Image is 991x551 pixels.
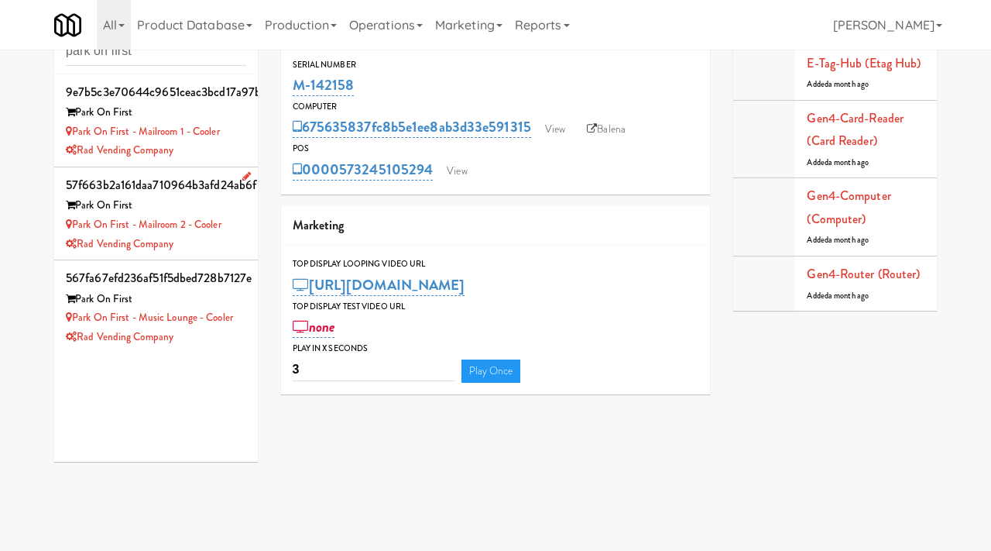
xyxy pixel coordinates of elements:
[293,99,699,115] div: Computer
[293,216,345,234] span: Marketing
[66,143,173,157] a: Rad Vending Company
[293,299,699,315] div: Top Display Test Video Url
[579,118,633,141] a: Balena
[807,109,904,150] a: Gen4-card-reader (Card Reader)
[66,290,246,309] div: Park On First
[54,260,258,353] li: 567fa67efd236af51f5dbed728b7127ePark On First Park on First - Music Lounge - CoolerRad Vending Co...
[66,236,173,251] a: Rad Vending Company
[54,167,258,260] li: 57f663b2a161daa710964b3afd24ab6fPark On First Park on First - Mailroom 2 - CoolerRad Vending Company
[66,81,246,104] div: 9e7b5c3e70644c9651ceac3bcd17a97b
[66,37,246,66] input: Search cabinets
[807,265,920,283] a: Gen4-router (Router)
[66,267,246,290] div: 567fa67efd236af51f5dbed728b7127e
[66,174,246,197] div: 57f663b2a161daa710964b3afd24ab6f
[828,78,869,90] span: a month ago
[66,124,220,139] a: Park on First - Mailroom 1 - Cooler
[66,196,246,215] div: Park On First
[293,274,465,296] a: [URL][DOMAIN_NAME]
[828,157,869,168] span: a month ago
[66,103,246,122] div: Park On First
[54,12,81,39] img: Micromart
[54,74,258,167] li: 9e7b5c3e70644c9651ceac3bcd17a97bPark On First Park on First - Mailroom 1 - CoolerRad Vending Company
[293,116,531,138] a: 675635837fc8b5e1ee8ab3d33e591315
[807,54,921,72] a: E-tag-hub (Etag Hub)
[807,234,869,246] span: Added
[293,57,699,73] div: Serial Number
[66,329,173,344] a: Rad Vending Company
[66,310,233,325] a: Park on First - Music Lounge - Cooler
[293,159,434,181] a: 0000573245105294
[807,187,890,228] a: Gen4-computer (Computer)
[293,141,699,157] div: POS
[293,74,355,96] a: M-142158
[828,234,869,246] span: a month ago
[828,290,869,301] span: a month ago
[439,160,475,183] a: View
[293,316,335,338] a: none
[537,118,573,141] a: View
[807,290,869,301] span: Added
[807,78,869,90] span: Added
[807,157,869,168] span: Added
[461,360,521,383] a: Play Once
[293,257,699,272] div: Top Display Looping Video Url
[293,341,699,356] div: Play in X seconds
[66,217,221,232] a: Park on First - Mailroom 2 - Cooler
